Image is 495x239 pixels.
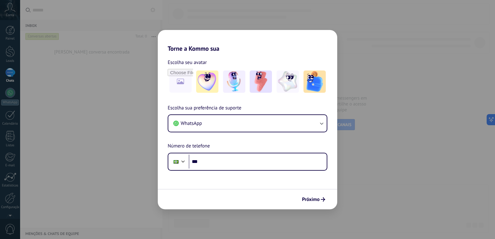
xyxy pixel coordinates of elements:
[302,197,320,202] span: Próximo
[170,155,182,168] div: Brazil: + 55
[277,70,299,93] img: -4.jpeg
[168,104,241,112] span: Escolha sua preferência de suporte
[303,70,326,93] img: -5.jpeg
[168,142,210,150] span: Número de telefone
[250,70,272,93] img: -3.jpeg
[223,70,245,93] img: -2.jpeg
[168,115,327,132] button: WhatsApp
[196,70,218,93] img: -1.jpeg
[181,120,202,126] span: WhatsApp
[299,194,328,205] button: Próximo
[168,58,207,66] span: Escolha seu avatar
[158,30,337,52] h2: Torne a Kommo sua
